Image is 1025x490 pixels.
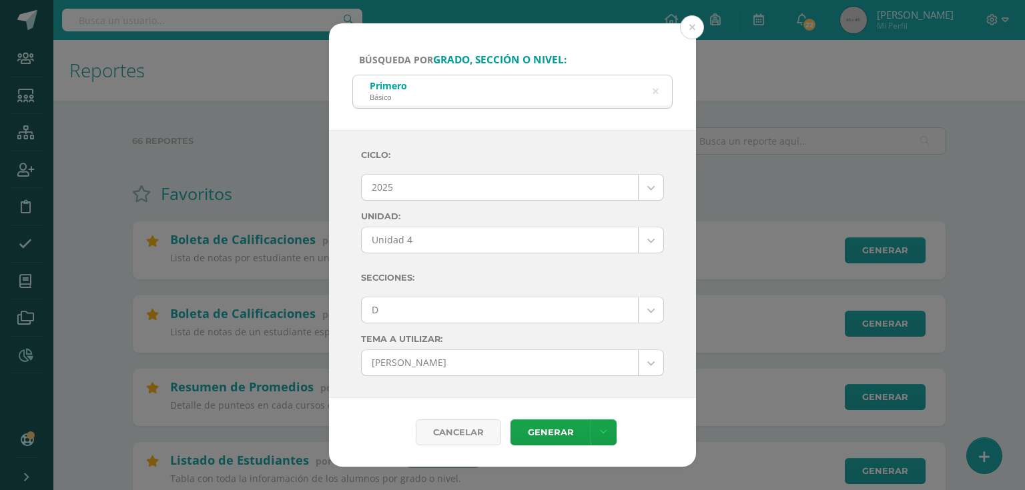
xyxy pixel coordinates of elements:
[361,211,664,221] label: Unidad:
[361,264,664,291] label: Secciones:
[510,419,591,445] a: Generar
[362,297,663,323] a: D
[353,75,672,108] input: ej. Primero primaria, etc.
[416,419,501,445] div: Cancelar
[370,79,407,92] div: Primero
[362,350,663,375] a: [PERSON_NAME]
[361,334,664,344] label: Tema a Utilizar:
[362,175,663,200] a: 2025
[433,53,567,67] strong: grado, sección o nivel:
[372,175,628,200] span: 2025
[370,92,407,102] div: Básico
[362,227,663,253] a: Unidad 4
[359,53,567,66] span: Búsqueda por
[372,227,628,253] span: Unidad 4
[372,350,628,375] span: [PERSON_NAME]
[361,141,664,169] label: Ciclo:
[680,15,704,39] button: Close (Esc)
[372,297,628,323] span: D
